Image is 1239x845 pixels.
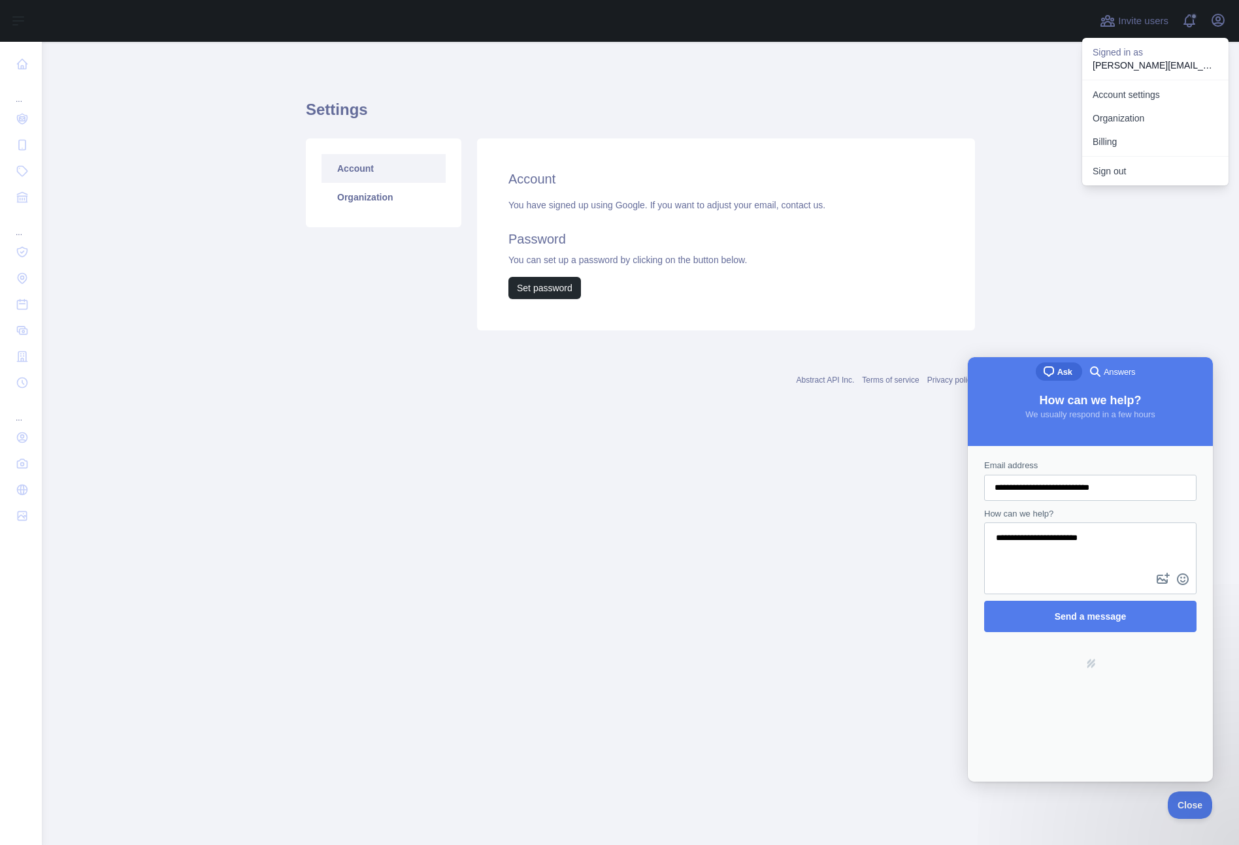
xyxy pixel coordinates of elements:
[968,357,1213,782] iframe: Help Scout Beacon - Live Chat, Contact Form, and Knowledge Base
[1093,46,1218,59] p: Signed in as
[1082,106,1229,130] a: Organization
[1093,59,1218,72] p: [PERSON_NAME][EMAIL_ADDRESS][DOMAIN_NAME]
[322,154,446,183] a: Account
[508,199,944,299] div: You have signed up using Google. If you want to adjust your email, You can set up a password by c...
[1082,159,1229,183] button: Sign out
[10,78,31,104] div: ...
[1097,10,1171,31] button: Invite users
[508,230,944,248] h2: Password
[508,170,944,188] h2: Account
[1082,130,1229,153] button: Billing
[797,375,855,385] a: Abstract API Inc.
[322,183,446,212] a: Organization
[10,212,31,238] div: ...
[10,397,31,423] div: ...
[862,375,919,385] a: Terms of service
[927,375,975,385] a: Privacy policy
[1082,83,1229,106] a: Account settings
[1168,791,1213,819] iframe: Help Scout Beacon - Close
[1118,14,1168,29] span: Invite users
[781,200,825,210] a: contact us.
[306,99,975,131] h1: Settings
[508,277,581,299] button: Set password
